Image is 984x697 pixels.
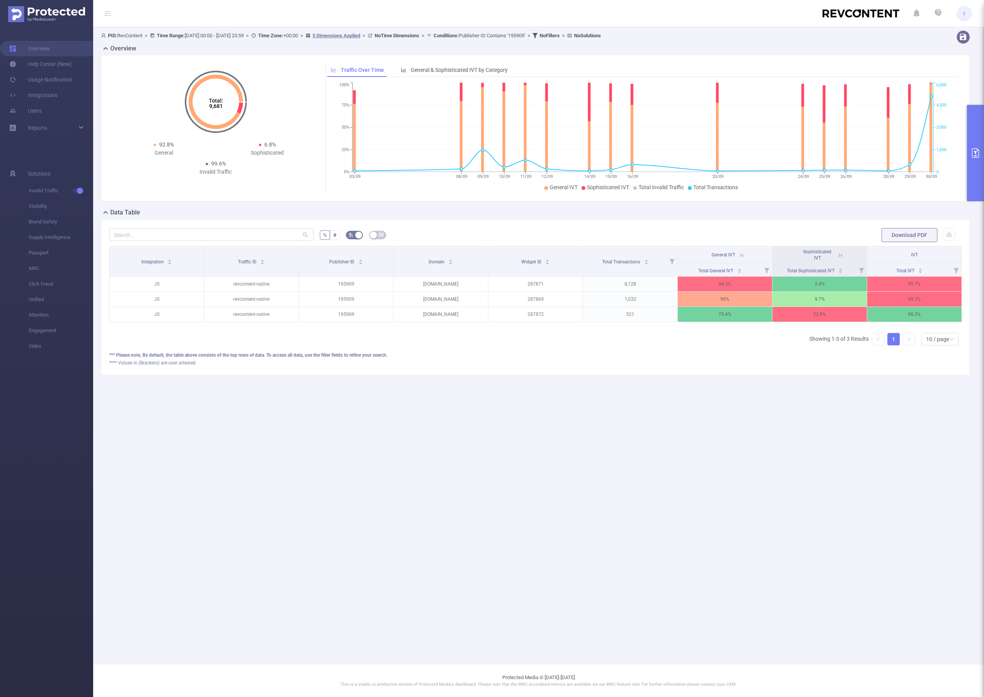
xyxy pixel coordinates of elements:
span: Publisher ID [329,259,356,265]
i: icon: caret-up [448,258,453,261]
tspan: 25% [342,147,349,152]
p: 287869 [488,292,583,307]
i: icon: caret-down [260,261,265,264]
i: icon: caret-down [644,261,648,264]
span: General & Sophisticated IVT by Category [411,67,508,73]
span: Solutions [28,166,50,181]
div: Sort [737,267,742,272]
div: Sort [545,258,550,263]
a: Users [9,103,42,118]
i: Filter menu [666,246,677,276]
div: Sophisticated [216,149,319,157]
span: Total General IVT [698,268,734,274]
span: Supply Intelligence [29,230,93,245]
span: Reports [28,125,47,131]
span: Invalid Traffic [29,183,93,199]
span: Widget ID [521,259,543,265]
tspan: 12/09 [541,174,553,179]
i: icon: caret-down [358,261,363,264]
span: General IVT [712,252,735,258]
i: icon: caret-down [737,270,741,272]
tspan: 10/09 [499,174,510,179]
tspan: 25/09 [819,174,830,179]
li: Showing 1-3 of 3 Results [809,333,869,345]
span: r [963,6,965,21]
b: PID: [108,33,117,38]
span: > [142,33,150,38]
span: Traffic Over Time [341,67,384,73]
tspan: 08/09 [456,174,467,179]
tspan: 24/09 [798,174,809,179]
p: 9.7% [772,292,867,307]
tspan: 4,500 [936,103,946,108]
span: Click Fraud [29,276,93,292]
i: icon: caret-up [260,258,265,261]
i: icon: caret-down [838,270,843,272]
tspan: 09/09 [477,174,489,179]
a: Overview [9,41,50,56]
tspan: 14/09 [584,174,595,179]
tspan: 0 [936,169,939,174]
span: Total IVT [896,268,916,274]
div: Sort [918,267,923,272]
i: icon: caret-down [918,270,923,272]
p: 99.7% [867,277,961,291]
p: 1,032 [583,292,677,307]
a: Integrations [9,87,57,103]
span: # [333,232,337,238]
b: No Filters [540,33,560,38]
p: 287871 [488,277,583,291]
p: 22.8% [772,307,867,322]
p: 90% [678,292,772,307]
b: No Time Dimensions [375,33,419,38]
p: 195909 [299,277,393,291]
span: > [525,33,533,38]
div: Sort [260,258,265,263]
i: icon: caret-up [838,267,843,270]
p: 287872 [488,307,583,322]
i: icon: right [907,337,911,342]
span: Passport [29,245,93,261]
i: icon: bar-chart [401,67,406,73]
i: icon: caret-up [545,258,550,261]
i: icon: caret-up [737,267,741,270]
span: > [560,33,567,38]
div: Invalid Traffic [164,168,267,176]
span: 92.8% [159,141,174,148]
div: *** Please note, By default, the table above consists of the top rows of data. To access all data... [109,352,962,359]
p: [DOMAIN_NAME] [394,292,488,307]
span: IVT [911,252,918,258]
span: MRC [29,261,93,276]
p: 195909 [299,307,393,322]
tspan: 15/09 [606,174,617,179]
li: 1 [887,333,900,345]
tspan: 9,681 [209,103,222,109]
span: Integration [141,259,165,265]
tspan: 50% [342,125,349,130]
span: % [323,232,327,238]
span: Brand Safety [29,214,93,230]
span: Traffic ID [238,259,258,265]
p: JS [109,292,204,307]
span: Sophisticated IVT [587,184,629,190]
i: icon: caret-down [545,261,550,264]
p: 5.4% [772,277,867,291]
p: 8,128 [583,277,677,291]
span: > [360,33,368,38]
i: icon: caret-down [168,261,172,264]
div: Sort [448,258,453,263]
tspan: 75% [342,103,349,108]
tspan: 16/09 [627,174,638,179]
span: > [419,33,427,38]
u: 5 Dimensions Applied [312,33,360,38]
tspan: 0% [344,169,349,174]
p: 99.7% [867,292,961,307]
span: RevContent [DATE] 00:00 - [DATE] 23:59 +00:00 [101,33,601,38]
i: icon: left [876,337,880,342]
footer: Protected Media © [DATE]-[DATE] [93,664,984,697]
p: JS [109,307,204,322]
tspan: 20/09 [712,174,724,179]
i: icon: down [949,337,954,342]
p: 98.3% [867,307,961,322]
b: No Solutions [574,33,601,38]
